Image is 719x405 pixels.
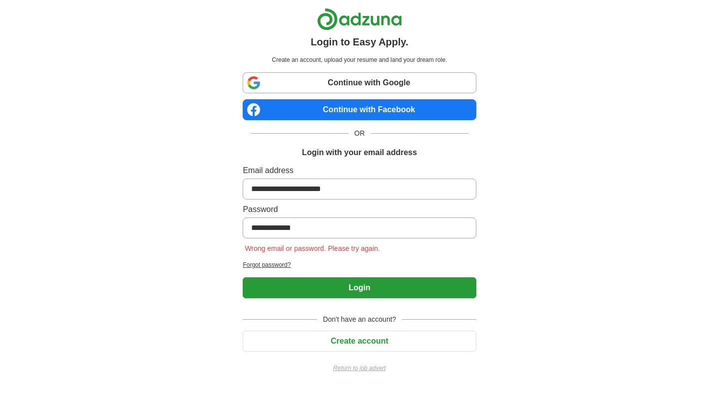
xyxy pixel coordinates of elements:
[243,277,476,298] button: Login
[245,55,474,64] p: Create an account, upload your resume and land your dream role.
[243,165,476,177] label: Email address
[243,203,476,215] label: Password
[243,364,476,373] a: Return to job advert
[243,99,476,120] a: Continue with Facebook
[243,260,476,269] a: Forgot password?
[317,314,402,325] span: Don't have an account?
[317,8,402,30] img: Adzuna logo
[243,331,476,352] button: Create account
[349,128,371,139] span: OR
[311,34,408,49] h1: Login to Easy Apply.
[243,244,382,252] span: Wrong email or password. Please try again.
[243,72,476,93] a: Continue with Google
[302,147,417,159] h1: Login with your email address
[243,337,476,345] a: Create account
